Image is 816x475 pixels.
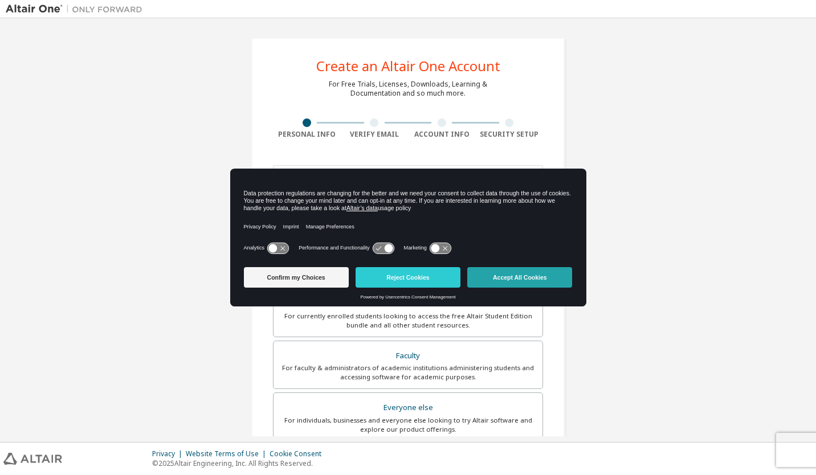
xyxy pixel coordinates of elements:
div: Faculty [280,348,536,364]
div: Account Info [408,130,476,139]
div: Personal Info [273,130,341,139]
div: Security Setup [476,130,544,139]
img: Altair One [6,3,148,15]
div: For individuals, businesses and everyone else looking to try Altair software and explore our prod... [280,416,536,434]
div: Verify Email [341,130,409,139]
div: Cookie Consent [270,449,328,458]
img: altair_logo.svg [3,453,62,465]
img: linkedin.svg [107,453,119,465]
div: Create an Altair One Account [316,59,500,73]
div: Privacy [152,449,186,458]
div: Website Terms of Use [186,449,270,458]
img: instagram.svg [88,453,100,465]
div: For Free Trials, Licenses, Downloads, Learning & Documentation and so much more. [329,80,487,98]
div: Everyone else [280,400,536,416]
p: © 2025 Altair Engineering, Inc. All Rights Reserved. [152,458,328,468]
div: For faculty & administrators of academic institutions administering students and accessing softwa... [280,363,536,382]
div: For currently enrolled students looking to access the free Altair Student Edition bundle and all ... [280,312,536,330]
img: youtube.svg [125,453,142,465]
img: facebook.svg [69,453,81,465]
